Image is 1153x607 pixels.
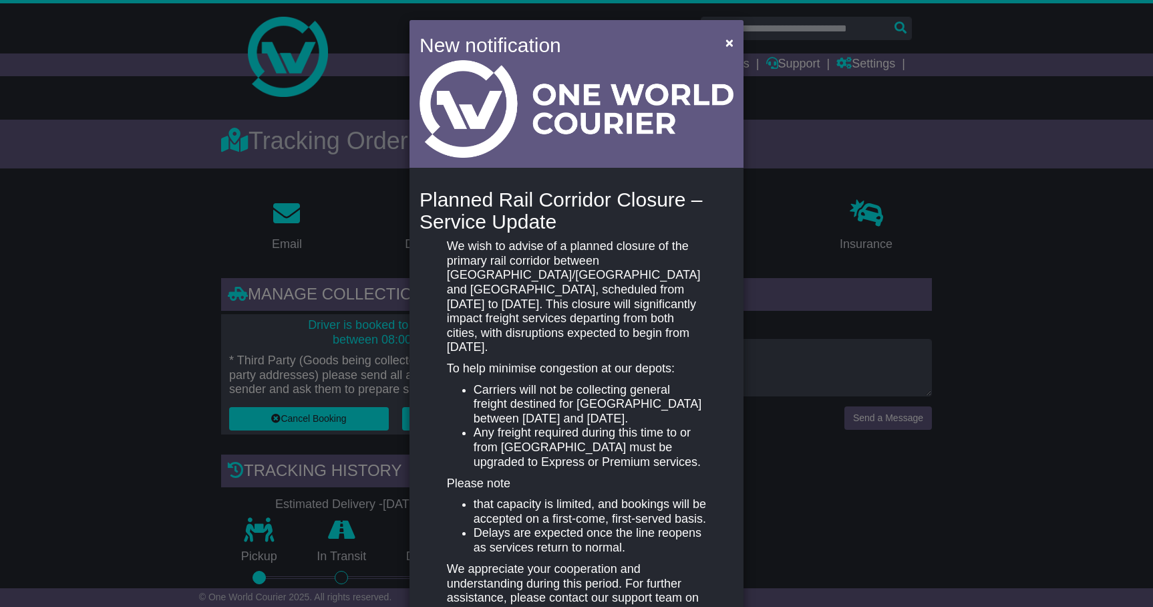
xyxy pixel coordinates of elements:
button: Close [719,29,740,56]
span: × [725,35,733,50]
li: Any freight required during this time to or from [GEOGRAPHIC_DATA] must be upgraded to Express or... [474,426,706,469]
h4: Planned Rail Corridor Closure – Service Update [420,189,733,233]
li: Delays are expected once the line reopens as services return to normal. [474,526,706,555]
p: Please note [447,477,706,491]
img: Light [420,60,733,158]
li: Carriers will not be collecting general freight destined for [GEOGRAPHIC_DATA] between [DATE] and... [474,383,706,427]
p: We wish to advise of a planned closure of the primary rail corridor between [GEOGRAPHIC_DATA]/[GE... [447,239,706,355]
p: To help minimise congestion at our depots: [447,362,706,376]
li: that capacity is limited, and bookings will be accepted on a first-come, first-served basis. [474,497,706,526]
h4: New notification [420,30,706,60]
